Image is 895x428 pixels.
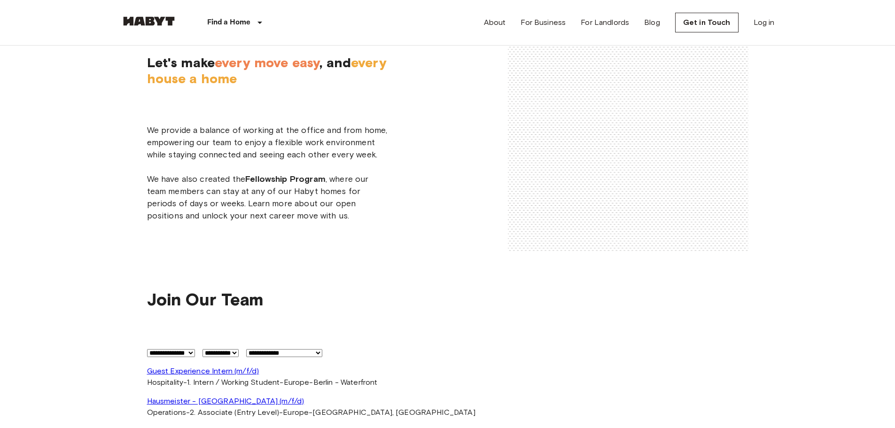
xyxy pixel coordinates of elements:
[215,54,319,70] span: every move easy
[147,289,264,310] span: Join Our Team
[147,366,748,377] a: Guest Experience Intern (m/f/d)
[644,17,660,28] a: Blog
[521,17,566,28] a: For Business
[147,124,388,222] span: We provide a balance of working at the office and from home, empowering our team to enjoy a flexi...
[121,16,177,26] img: Habyt
[283,408,309,417] span: Europe
[207,17,251,28] p: Find a Home
[147,378,184,387] span: Hospitality
[754,17,775,28] a: Log in
[313,378,378,387] span: Berlin - Waterfront
[484,17,506,28] a: About
[147,54,387,86] span: every house a home
[581,17,629,28] a: For Landlords
[147,408,187,417] span: Operations
[675,13,739,32] a: Get in Touch
[147,378,378,387] span: - - -
[245,174,326,184] b: Fellowship Program
[284,378,310,387] span: Europe
[147,396,748,407] a: Hausmeister - [GEOGRAPHIC_DATA] (m/f/d)
[187,378,280,387] span: 1. Intern / Working Student
[190,408,279,417] span: 2. Associate (Entry Level)
[147,408,475,417] span: - - -
[312,408,475,417] span: [GEOGRAPHIC_DATA], [GEOGRAPHIC_DATA]
[147,17,388,86] span: Let's make , and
